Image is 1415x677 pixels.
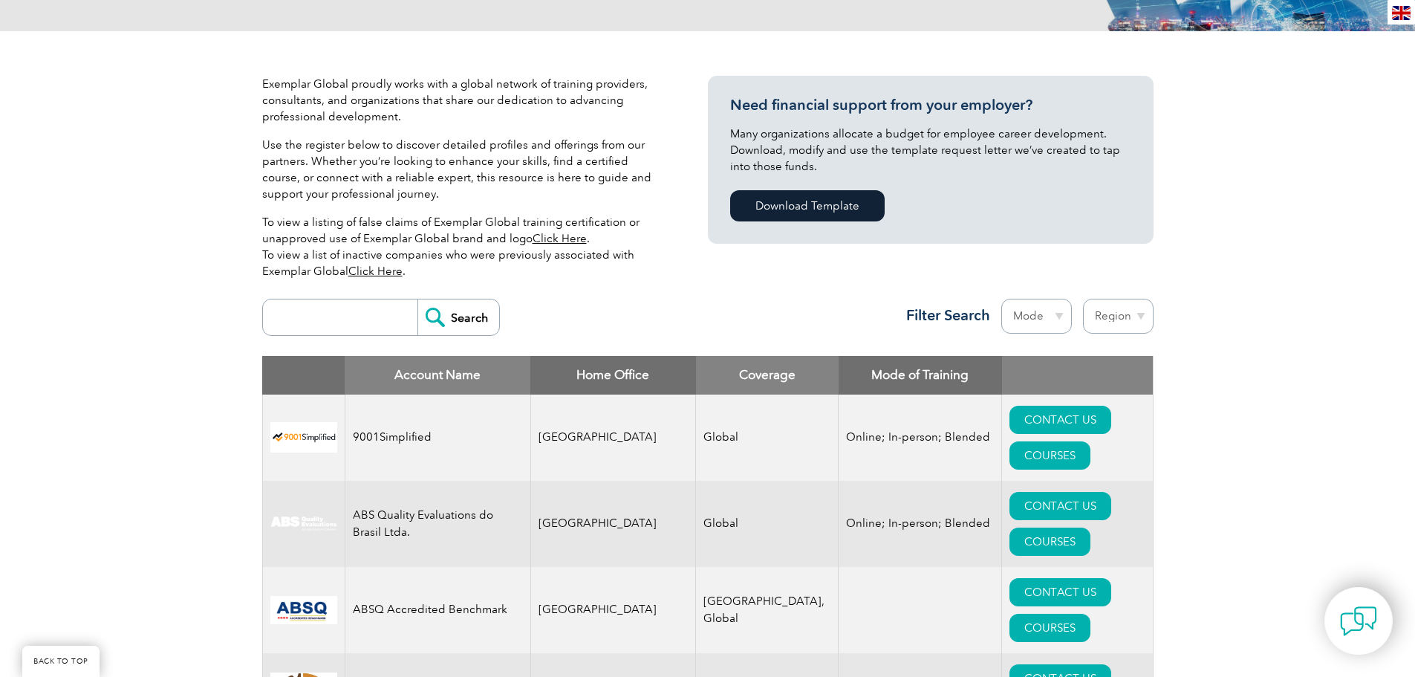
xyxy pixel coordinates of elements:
td: Online; In-person; Blended [839,395,1002,481]
td: Global [696,481,839,567]
a: Click Here [533,232,587,245]
p: Exemplar Global proudly works with a global network of training providers, consultants, and organ... [262,76,663,125]
td: [GEOGRAPHIC_DATA] [530,395,696,481]
a: CONTACT US [1009,578,1111,606]
td: Global [696,395,839,481]
a: BACK TO TOP [22,646,100,677]
th: Coverage: activate to sort column ascending [696,356,839,395]
th: Account Name: activate to sort column descending [345,356,530,395]
img: c92924ac-d9bc-ea11-a814-000d3a79823d-logo.jpg [270,516,337,532]
a: CONTACT US [1009,492,1111,520]
a: COURSES [1009,441,1090,470]
td: 9001Simplified [345,395,530,481]
td: [GEOGRAPHIC_DATA] [530,567,696,653]
img: 37c9c059-616f-eb11-a812-002248153038-logo.png [270,422,337,453]
input: Search [417,299,499,335]
img: contact-chat.png [1340,603,1377,640]
td: ABSQ Accredited Benchmark [345,567,530,653]
img: en [1392,6,1411,20]
p: Many organizations allocate a budget for employee career development. Download, modify and use th... [730,126,1131,175]
th: : activate to sort column ascending [1002,356,1153,395]
p: To view a listing of false claims of Exemplar Global training certification or unapproved use of ... [262,214,663,279]
h3: Need financial support from your employer? [730,96,1131,114]
a: CONTACT US [1009,406,1111,434]
img: cc24547b-a6e0-e911-a812-000d3a795b83-logo.png [270,596,337,624]
th: Home Office: activate to sort column ascending [530,356,696,395]
th: Mode of Training: activate to sort column ascending [839,356,1002,395]
a: COURSES [1009,614,1090,642]
p: Use the register below to discover detailed profiles and offerings from our partners. Whether you... [262,137,663,202]
a: Download Template [730,190,885,221]
a: COURSES [1009,528,1090,556]
td: [GEOGRAPHIC_DATA], Global [696,567,839,653]
td: ABS Quality Evaluations do Brasil Ltda. [345,481,530,567]
h3: Filter Search [897,306,990,325]
td: [GEOGRAPHIC_DATA] [530,481,696,567]
td: Online; In-person; Blended [839,481,1002,567]
a: Click Here [348,265,403,278]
